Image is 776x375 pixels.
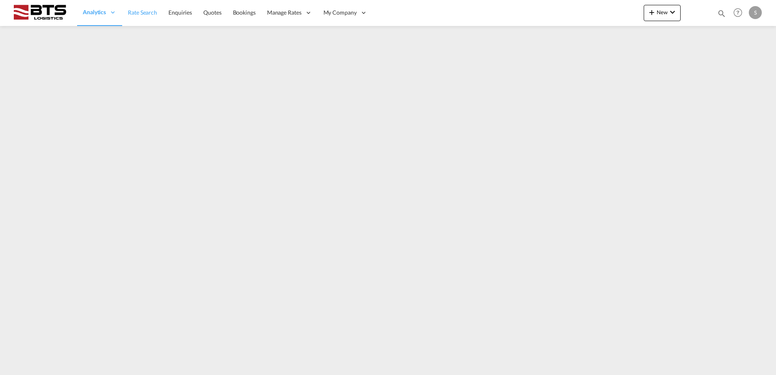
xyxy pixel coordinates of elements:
[323,9,357,17] span: My Company
[128,9,157,16] span: Rate Search
[717,9,726,21] div: icon-magnify
[267,9,302,17] span: Manage Rates
[731,6,745,19] span: Help
[668,7,677,17] md-icon: icon-chevron-down
[749,6,762,19] div: S
[731,6,749,20] div: Help
[12,4,67,22] img: cdcc71d0be7811ed9adfbf939d2aa0e8.png
[717,9,726,18] md-icon: icon-magnify
[647,7,657,17] md-icon: icon-plus 400-fg
[168,9,192,16] span: Enquiries
[233,9,256,16] span: Bookings
[644,5,681,21] button: icon-plus 400-fgNewicon-chevron-down
[647,9,677,15] span: New
[83,8,106,16] span: Analytics
[203,9,221,16] span: Quotes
